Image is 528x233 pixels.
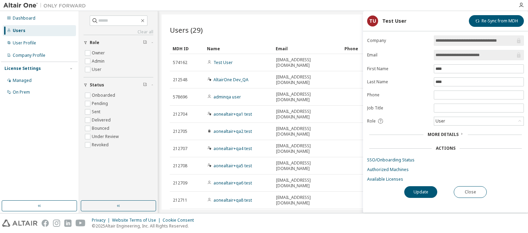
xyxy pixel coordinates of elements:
[436,146,455,151] div: Actions
[367,66,430,72] label: First Name
[92,124,111,133] label: Bounced
[276,109,339,120] span: [EMAIL_ADDRESS][DOMAIN_NAME]
[276,160,339,171] span: [EMAIL_ADDRESS][DOMAIN_NAME]
[64,220,71,227] img: linkedin.svg
[173,94,187,100] span: 578696
[276,143,339,154] span: [EMAIL_ADDRESS][DOMAIN_NAME]
[367,157,524,163] a: SSO/Onboarding Status
[13,78,32,83] div: Managed
[13,53,45,58] div: Company Profile
[428,131,459,137] span: More Details
[404,186,437,198] button: Update
[84,77,153,93] button: Status
[213,197,252,203] a: aonealtair+qa8 test
[434,117,524,125] div: User
[276,57,339,68] span: [EMAIL_ADDRESS][DOMAIN_NAME]
[173,77,187,83] span: 212548
[367,15,378,27] div: TU
[170,25,203,35] span: Users (29)
[173,60,187,65] span: 574162
[13,89,30,95] div: On Prem
[173,129,187,134] span: 212705
[382,18,406,24] div: Test User
[213,146,252,151] a: aonealtair+qa4 test
[90,82,104,88] span: Status
[13,15,35,21] div: Dashboard
[92,141,110,149] label: Revoked
[367,38,430,43] label: Company
[13,28,25,33] div: Users
[276,195,339,206] span: [EMAIL_ADDRESS][DOMAIN_NAME]
[213,180,252,186] a: aonealtair+qa6 test
[92,223,198,229] p: © 2025 Altair Engineering, Inc. All Rights Reserved.
[53,220,60,227] img: instagram.svg
[344,43,408,54] div: Phone
[84,29,153,35] a: Clear all
[173,112,187,117] span: 212704
[173,43,201,54] div: MDH ID
[2,220,37,227] img: altair_logo.svg
[469,15,524,27] button: Re-Sync from MDH
[276,126,339,137] span: [EMAIL_ADDRESS][DOMAIN_NAME]
[213,94,241,100] a: adminqa user
[213,77,249,83] a: AltairOne Dev_QA
[90,40,99,45] span: Role
[367,79,430,85] label: Last Name
[92,65,103,74] label: User
[367,167,524,172] a: Authorized Machines
[92,49,106,57] label: Owner
[367,52,430,58] label: Email
[276,92,339,103] span: [EMAIL_ADDRESS][DOMAIN_NAME]
[173,146,187,151] span: 212707
[92,116,112,124] label: Delivered
[92,108,102,116] label: Sent
[213,163,252,169] a: aonealtair+qa5 test
[454,186,487,198] button: Close
[367,177,524,182] a: Available Licenses
[367,118,376,124] span: Role
[42,220,49,227] img: facebook.svg
[367,92,430,98] label: Phone
[84,35,153,50] button: Role
[143,82,147,88] span: Clear filter
[163,218,198,223] div: Cookie Consent
[367,105,430,111] label: Job Title
[434,117,446,125] div: User
[213,128,252,134] a: aonealtair+qa2 test
[207,43,270,54] div: Name
[92,218,112,223] div: Privacy
[173,198,187,203] span: 212711
[13,40,36,46] div: User Profile
[92,133,120,141] label: Under Review
[76,220,86,227] img: youtube.svg
[112,218,163,223] div: Website Terms of Use
[276,74,339,85] span: [EMAIL_ADDRESS][DOMAIN_NAME]
[276,178,339,189] span: [EMAIL_ADDRESS][DOMAIN_NAME]
[92,99,109,108] label: Pending
[92,57,106,65] label: Admin
[276,43,339,54] div: Email
[173,180,187,186] span: 212709
[143,40,147,45] span: Clear filter
[213,60,233,65] a: Test User
[92,91,117,99] label: Onboarded
[213,111,252,117] a: aonealtair+qa1 test
[173,163,187,169] span: 212708
[3,2,89,9] img: Altair One
[4,66,41,71] div: License Settings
